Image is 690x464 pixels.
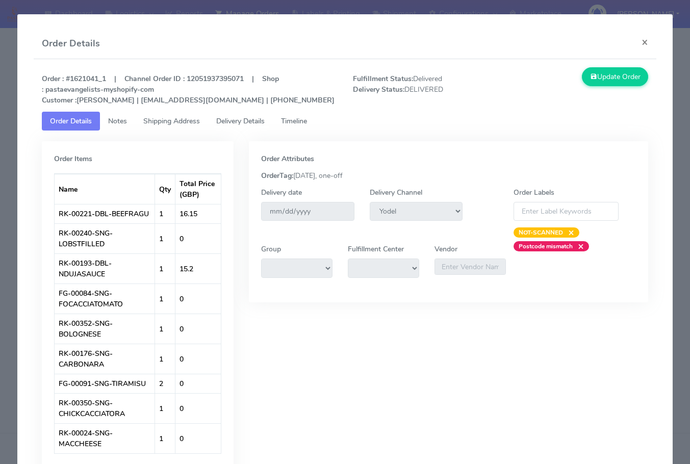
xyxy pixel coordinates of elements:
label: Order Labels [514,187,554,198]
strong: OrderTag: [261,171,293,181]
label: Vendor [435,244,457,254]
span: × [573,241,584,251]
td: 0 [175,314,221,344]
td: 1 [155,283,175,314]
td: RK-00240-SNG-LOBSTFILLED [55,223,155,253]
label: Fulfillment Center [348,244,404,254]
td: 0 [175,283,221,314]
td: 1 [155,223,175,253]
th: Total Price (GBP) [175,174,221,204]
button: Close [633,29,656,56]
td: 0 [175,374,221,393]
td: 1 [155,393,175,423]
td: 1 [155,344,175,374]
td: 0 [175,423,221,453]
ul: Tabs [42,112,648,131]
div: [DATE], one-off [253,170,644,181]
input: Enter Vendor Name [435,259,506,275]
strong: Delivery Status: [353,85,404,94]
strong: Postcode mismatch [519,242,573,250]
th: Name [55,174,155,204]
label: Delivery date [261,187,302,198]
strong: Order : #1621041_1 | Channel Order ID : 12051937395071 | Shop : pastaevangelists-myshopify-com [P... [42,74,335,105]
span: Timeline [281,116,307,126]
td: RK-00352-SNG-BOLOGNESE [55,314,155,344]
td: RK-00193-DBL-NDUJASAUCE [55,253,155,283]
button: Update Order [582,67,648,86]
td: 0 [175,344,221,374]
td: 2 [155,374,175,393]
input: Enter Label Keywords [514,202,619,221]
td: RK-00221-DBL-BEEFRAGU [55,204,155,223]
span: Notes [108,116,127,126]
td: 0 [175,393,221,423]
td: RK-00024-SNG-MACCHEESE [55,423,155,453]
span: Delivery Details [216,116,265,126]
td: 1 [155,204,175,223]
td: FG-00091-SNG-TIRAMISU [55,374,155,393]
strong: Order Attributes [261,154,314,164]
label: Delivery Channel [370,187,422,198]
td: 1 [155,423,175,453]
span: Delivered DELIVERED [345,73,501,106]
strong: Fulfillment Status: [353,74,413,84]
h4: Order Details [42,37,100,50]
td: RK-00350-SNG-CHICKCACCIATORA [55,393,155,423]
td: 16.15 [175,204,221,223]
td: 1 [155,253,175,283]
th: Qty [155,174,175,204]
td: 15.2 [175,253,221,283]
label: Group [261,244,281,254]
td: FG-00084-SNG-FOCACCIATOMATO [55,283,155,314]
strong: Customer : [42,95,76,105]
span: Order Details [50,116,92,126]
strong: NOT-SCANNED [519,228,563,237]
td: 1 [155,314,175,344]
td: 0 [175,223,221,253]
strong: Order Items [54,154,92,164]
td: RK-00176-SNG-CARBONARA [55,344,155,374]
span: Shipping Address [143,116,200,126]
span: × [563,227,574,238]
